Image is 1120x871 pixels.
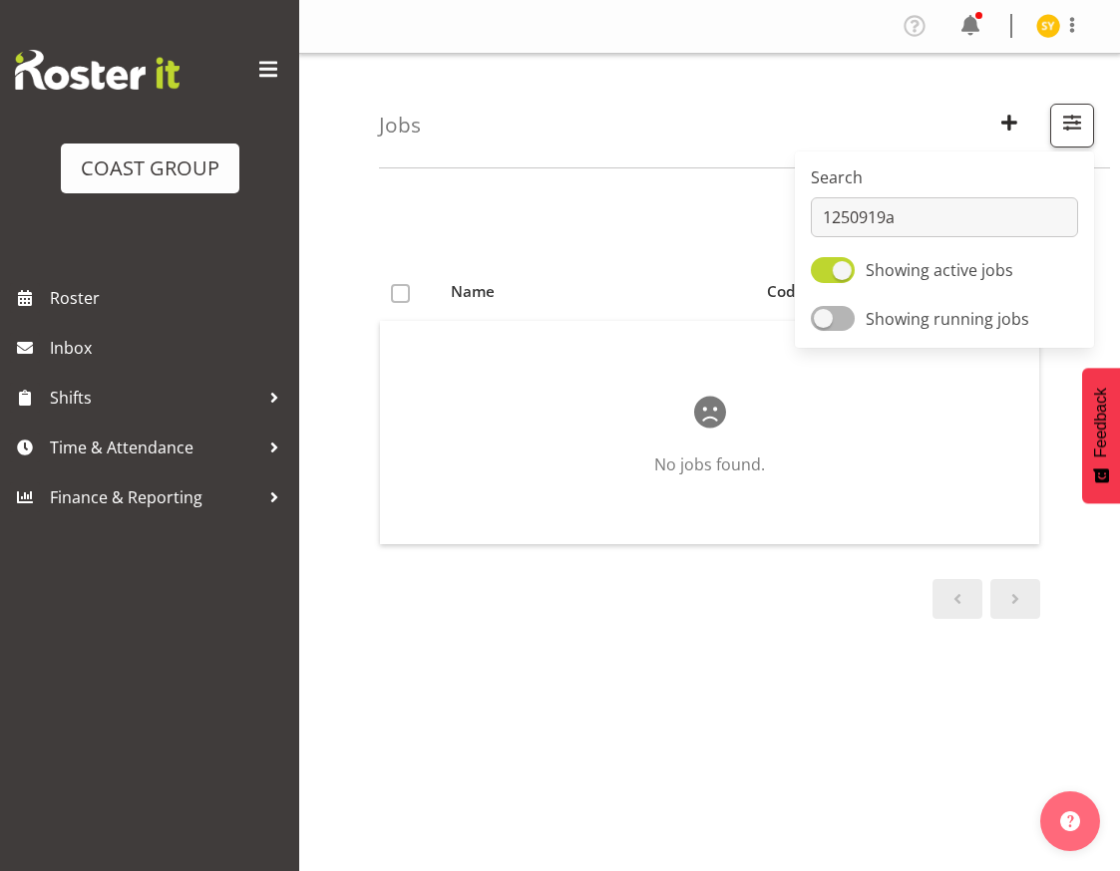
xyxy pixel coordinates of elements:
div: Code [767,280,1027,303]
span: Showing active jobs [866,259,1013,281]
span: Time & Attendance [50,433,259,462]
img: seon-young-belding8911.jpg [1036,14,1060,38]
h4: Jobs [379,114,421,137]
button: Feedback - Show survey [1082,368,1120,503]
button: Filter Jobs [1050,104,1094,147]
span: Shifts [50,383,259,413]
span: Finance & Reporting [50,482,259,512]
button: Create New Job [988,104,1030,147]
p: No jobs found. [444,452,975,476]
div: COAST GROUP [81,153,219,183]
span: Showing running jobs [866,308,1029,330]
span: Inbox [50,333,289,363]
div: Name [451,280,744,303]
input: Search by name/code/number [811,197,1078,237]
img: Rosterit website logo [15,50,180,90]
span: Roster [50,283,289,313]
img: help-xxl-2.png [1060,811,1080,831]
label: Search [811,165,1078,189]
span: Feedback [1092,388,1110,457]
